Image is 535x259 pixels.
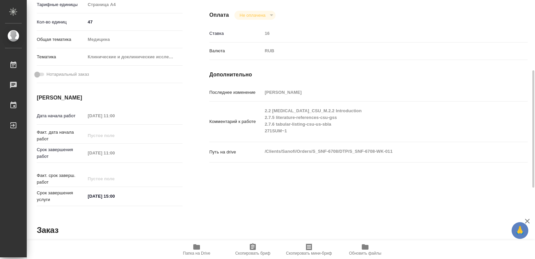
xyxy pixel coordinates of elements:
[85,174,144,184] input: Пустое поле
[209,30,262,37] p: Ставка
[46,71,89,78] span: Нотариальный заказ
[209,11,229,19] h4: Оплата
[262,28,501,38] input: Пустое поле
[234,11,276,20] div: Не оплачена
[183,251,210,256] span: Папка на Drive
[37,225,59,236] h2: Заказ
[209,71,528,79] h4: Дополнительно
[262,146,501,157] textarea: /Clients/Sanofi/Orders/S_SNF-6708/DTP/S_SNF-6708-WK-011
[512,222,528,239] button: 🙏
[85,34,183,45] div: Медицина
[235,251,270,256] span: Скопировать бриф
[238,12,267,18] button: Не оплачена
[37,146,85,160] p: Срок завершения работ
[286,251,332,256] span: Скопировать мини-бриф
[85,191,144,201] input: ✎ Введи что-нибудь
[85,51,183,63] div: Клинические и доклинические исследования
[514,223,526,238] span: 🙏
[262,87,501,97] input: Пустое поле
[37,129,85,142] p: Факт. дата начала работ
[209,118,262,125] p: Комментарий к работе
[262,45,501,57] div: RUB
[85,148,144,158] input: Пустое поле
[209,48,262,54] p: Валюта
[281,240,337,259] button: Скопировать мини-бриф
[37,1,85,8] p: Тарифные единицы
[209,149,262,155] p: Путь на drive
[37,172,85,186] p: Факт. срок заверш. работ
[169,240,225,259] button: Папка на Drive
[85,111,144,121] input: Пустое поле
[85,17,183,27] input: ✎ Введи что-нибудь
[337,240,393,259] button: Обновить файлы
[37,94,183,102] h4: [PERSON_NAME]
[85,131,144,140] input: Пустое поле
[37,19,85,25] p: Кол-во единиц
[37,54,85,60] p: Тематика
[37,36,85,43] p: Общая тематика
[262,105,501,137] textarea: 2.2 [MEDICAL_DATA]_CSU_M.2.2 Introduction 2.7.5 literature-references-csu-gss 2.7.6 tabular-listi...
[37,113,85,119] p: Дата начала работ
[349,251,382,256] span: Обновить файлы
[37,190,85,203] p: Срок завершения услуги
[209,89,262,96] p: Последнее изменение
[225,240,281,259] button: Скопировать бриф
